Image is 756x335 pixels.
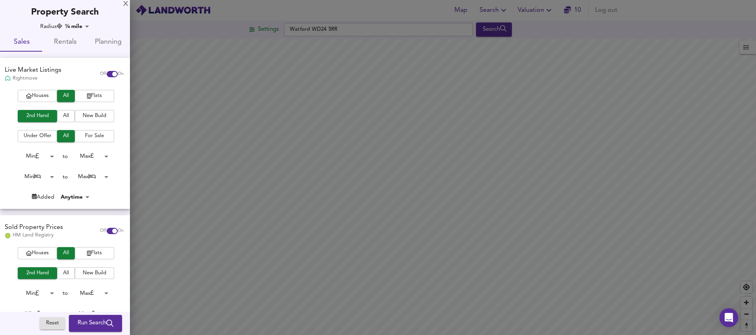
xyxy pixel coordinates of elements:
button: All [57,90,75,102]
button: All [57,247,75,259]
span: 2nd Hand [22,112,53,121]
div: ¼ mile [63,22,92,30]
span: All [61,91,71,100]
img: Rightmove [5,75,11,82]
button: New Build [75,110,114,122]
div: to [63,289,68,297]
span: Sales [5,36,39,48]
div: Min [13,308,57,320]
div: Min [13,171,57,183]
span: New Build [79,112,110,121]
span: Houses [22,249,53,258]
button: For Sale [75,130,114,142]
div: Added [32,193,54,201]
div: Sold Property Prices [5,223,63,232]
button: Under Offer [18,130,57,142]
span: Under Offer [22,132,53,141]
span: On [118,71,124,77]
span: All [61,112,71,121]
span: Planning [91,36,125,48]
button: Reset [40,318,65,330]
button: Flats [75,247,114,259]
button: Houses [18,247,57,259]
span: Rentals [48,36,82,48]
img: Land Registry [5,233,11,238]
div: Open Intercom Messenger [719,308,738,327]
span: Houses [22,91,53,100]
span: For Sale [79,132,110,141]
button: Flats [75,90,114,102]
div: HM Land Registry [5,232,63,239]
span: Off [100,71,107,77]
div: Anytime [58,193,92,201]
span: Run Search [78,318,113,329]
span: Flats [79,249,110,258]
span: On [118,228,124,234]
span: All [61,269,71,278]
div: Max [68,287,111,300]
span: 2nd Hand [22,269,53,278]
span: New Build [79,269,110,278]
div: Max [68,308,111,320]
div: to [63,173,68,181]
div: Max [68,150,111,162]
div: Radius [40,22,62,30]
span: Reset [44,319,61,328]
div: Min [13,150,57,162]
button: All [57,130,75,142]
div: Rightmove [5,75,61,82]
div: Max [68,171,111,183]
button: 2nd Hand [18,267,57,279]
div: to [63,153,68,160]
div: Min [13,287,57,300]
button: Houses [18,90,57,102]
span: Off [100,228,107,234]
div: X [123,2,128,7]
button: Run Search [69,315,122,332]
button: 2nd Hand [18,110,57,122]
button: New Build [75,267,114,279]
span: All [61,132,71,141]
button: All [57,267,75,279]
div: to [63,310,68,318]
div: Live Market Listings [5,66,61,75]
span: All [61,249,71,258]
span: Flats [79,91,110,100]
button: All [57,110,75,122]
